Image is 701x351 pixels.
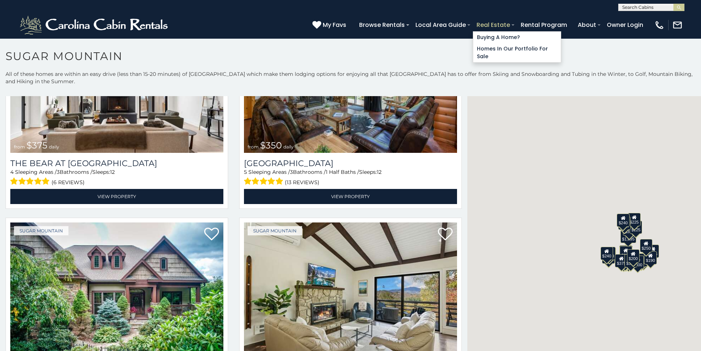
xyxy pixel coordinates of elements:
[377,169,382,175] span: 12
[627,249,640,263] div: $200
[10,169,14,175] span: 4
[625,254,637,267] div: $350
[630,221,642,234] div: $125
[14,144,25,150] span: from
[49,144,59,150] span: daily
[10,158,223,168] a: The Bear At [GEOGRAPHIC_DATA]
[248,144,259,150] span: from
[672,20,683,30] img: mail-regular-white.png
[10,158,223,168] h3: The Bear At Sugar Mountain
[654,20,665,30] img: phone-regular-white.png
[290,169,293,175] span: 3
[635,253,648,267] div: $195
[26,140,47,151] span: $375
[438,227,453,242] a: Add to favorites
[574,18,600,31] a: About
[473,32,561,43] a: Buying A Home?
[517,18,571,31] a: Rental Program
[473,43,561,62] a: Homes in Our Portfolio For Sale
[628,213,641,226] div: $225
[617,214,630,227] div: $240
[620,230,637,243] div: $1,095
[473,18,514,31] a: Real Estate
[244,169,247,175] span: 5
[603,18,647,31] a: Owner Login
[644,251,657,264] div: $190
[244,168,457,187] div: Sleeping Areas / Bathrooms / Sleeps:
[10,168,223,187] div: Sleeping Areas / Bathrooms / Sleeps:
[14,226,68,235] a: Sugar Mountain
[615,254,628,267] div: $375
[326,169,359,175] span: 1 Half Baths /
[110,169,115,175] span: 12
[619,245,632,259] div: $190
[244,158,457,168] h3: Grouse Moor Lodge
[620,246,632,259] div: $300
[244,189,457,204] a: View Property
[260,140,282,151] span: $350
[640,239,652,252] div: $250
[312,20,348,30] a: My Favs
[52,178,85,187] span: (6 reviews)
[285,178,319,187] span: (13 reviews)
[283,144,294,150] span: daily
[601,247,613,260] div: $240
[204,227,219,242] a: Add to favorites
[323,20,346,29] span: My Favs
[647,245,659,258] div: $155
[248,226,302,235] a: Sugar Mountain
[412,18,470,31] a: Local Area Guide
[355,18,408,31] a: Browse Rentals
[18,14,171,36] img: White-1-2.png
[10,189,223,204] a: View Property
[244,158,457,168] a: [GEOGRAPHIC_DATA]
[57,169,60,175] span: 3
